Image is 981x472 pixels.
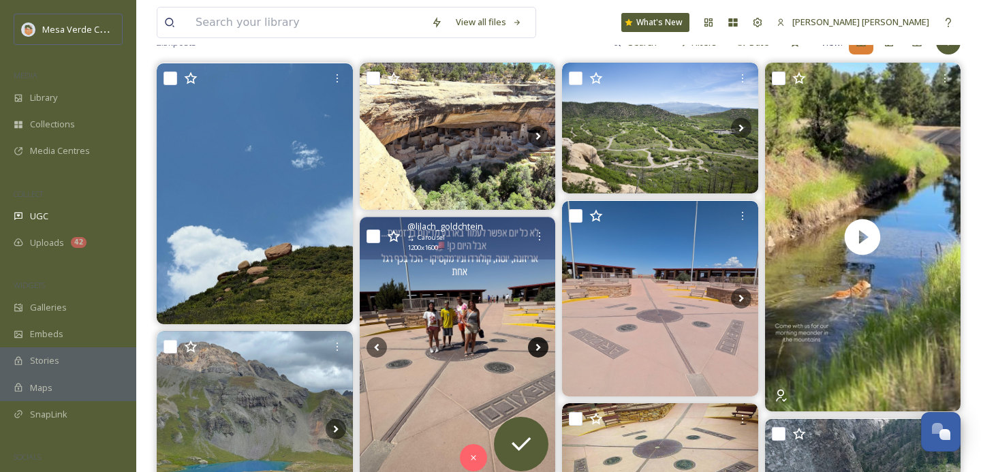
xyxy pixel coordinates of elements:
[562,63,758,193] img: Experience the serenity of Mesa Verde at Morefield Campground—where wildlife, wildflowers, and ad...
[14,70,37,80] span: MEDIA
[770,9,936,35] a: [PERSON_NAME] [PERSON_NAME]
[30,381,52,394] span: Maps
[921,412,961,452] button: Open Chat
[764,63,961,411] img: thumbnail
[30,144,90,157] span: Media Centres
[30,354,59,367] span: Stories
[30,328,63,341] span: Embeds
[764,63,961,411] video: Is this heaven? Can’t get over this morning walk along the canal with killer mountain views, cool...
[14,452,41,462] span: SOCIALS
[407,243,438,253] span: 1200 x 1600
[30,91,57,104] span: Library
[562,201,758,397] img: 行ってきたぜぇ、フォーコーナーズ！ 行きたかったけど行けてなかったところなのよねぇ。 何もない自然のエリアにポツンとこじんまりと存在してた。 各州のエリアにお土産屋がある。 ベタに写真撮ってきた...
[14,189,43,199] span: COLLECT
[157,63,353,324] img: Mesa Verde National Park, Colorado, May 2025 #mesaverdenationalpark #mesaverde #colorado #blueski...
[30,301,67,314] span: Galleries
[22,22,35,36] img: MVC%20SnapSea%20logo%20%281%29.png
[30,210,48,223] span: UGC
[449,9,529,35] a: View all files
[30,408,67,421] span: SnapLink
[407,220,483,233] span: @ lilach_goldchtein
[30,236,64,249] span: Uploads
[360,63,556,210] img: #mesaverdenationalpark #fourcorners #twinrockcafe #gooseneckstatepark #sanjuaninn 8/17（日） メサベルデ国立...
[418,233,445,242] span: Carousel
[42,22,126,35] span: Mesa Verde Country
[71,237,87,248] div: 42
[30,118,75,131] span: Collections
[621,13,689,32] a: What's New
[189,7,424,37] input: Search your library
[14,280,45,290] span: WIDGETS
[792,16,929,28] span: [PERSON_NAME] [PERSON_NAME]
